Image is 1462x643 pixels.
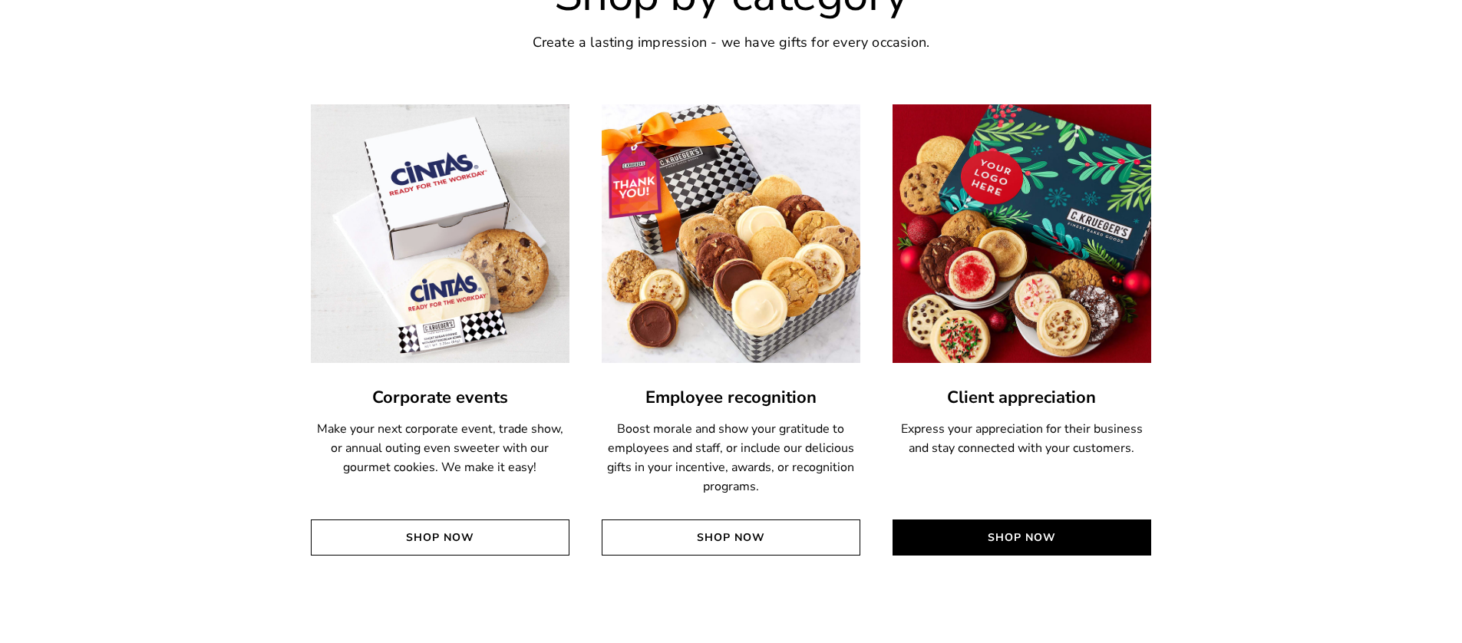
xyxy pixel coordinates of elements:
p: Boost morale and show your gratitude to employees and staff, or include our delicious gifts in yo... [602,420,860,496]
a: Shop Now [893,519,1151,556]
h6: Create a lasting impression - we have gifts for every occasion. [311,35,1151,51]
img: Employee recognition [602,104,860,363]
a: Shop Now [311,519,569,556]
a: Shop Now [602,519,860,556]
a: Employee recognition [602,386,860,410]
img: Client appreciation [893,104,1151,363]
p: Express your appreciation for their business and stay connected with your customers. [893,420,1151,458]
p: Make your next corporate event, trade show, or annual outing even sweeter with our gourmet cookie... [311,420,569,477]
img: Corporate events [311,104,569,363]
a: Corporate events [311,386,569,410]
a: Client appreciation [893,386,1151,410]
